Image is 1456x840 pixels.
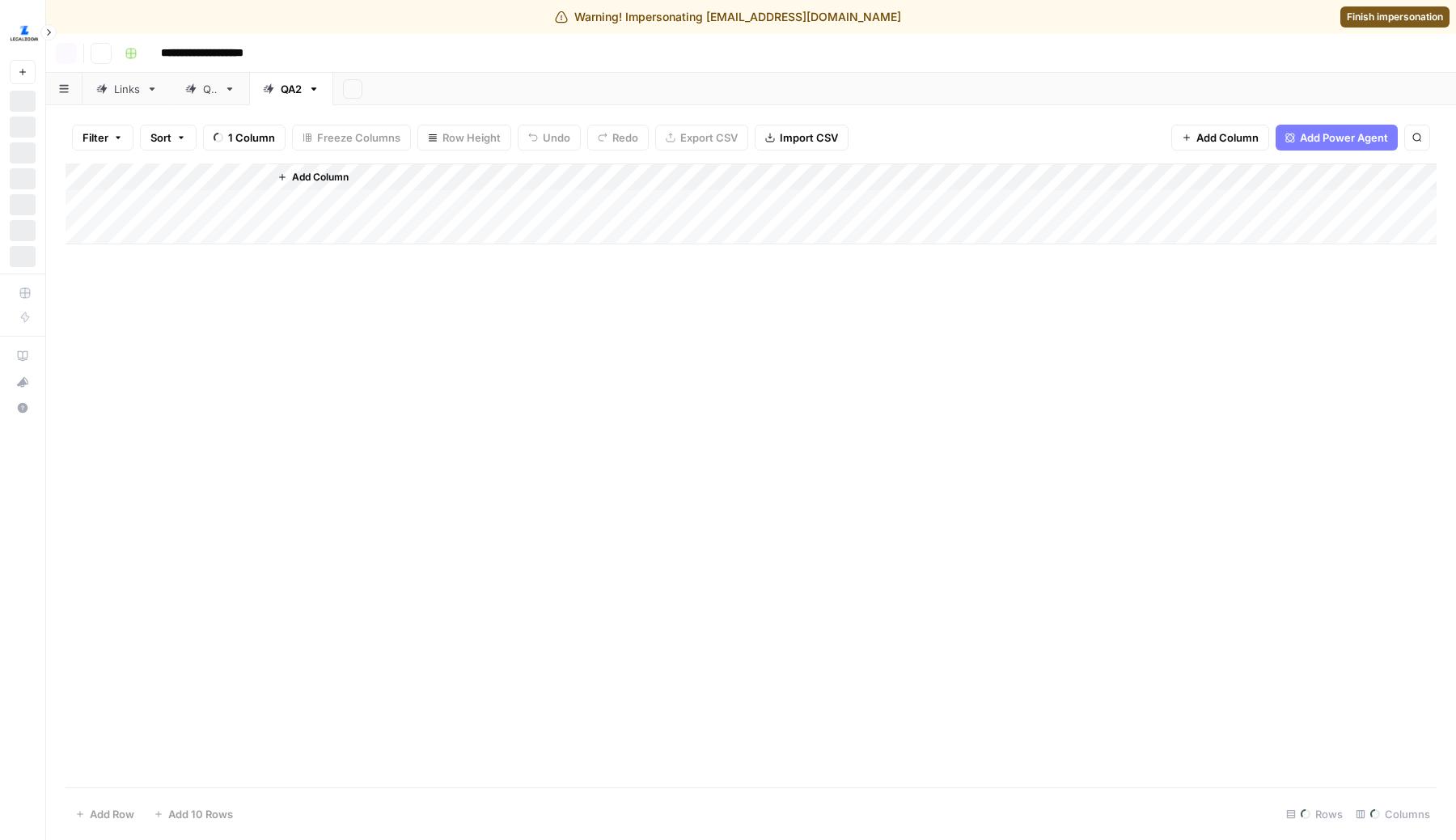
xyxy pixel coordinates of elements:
img: LegalZoom Logo [10,19,39,48]
span: Filter [83,129,108,146]
span: 1 Column [228,129,275,146]
button: Add Power Agent [1276,125,1398,151]
span: Freeze Columns [317,129,400,146]
button: Add Column [1171,125,1269,151]
span: Sort [150,129,171,146]
button: Add 10 Rows [144,801,243,827]
button: Import CSV [755,125,849,151]
a: QA [171,73,249,105]
div: Rows [1280,801,1349,827]
div: Columns [1349,801,1437,827]
button: Add Column [271,167,355,188]
a: Links [83,73,171,105]
button: 1 Column [203,125,286,151]
span: Add 10 Rows [168,806,233,822]
div: QA [203,81,218,97]
button: Workspace: LegalZoom [10,13,36,53]
button: Sort [140,125,197,151]
button: Filter [72,125,133,151]
button: Help + Support [10,395,36,421]
button: Undo [518,125,581,151]
span: Redo [612,129,638,146]
button: What's new? [10,369,36,395]
span: Import CSV [780,129,838,146]
button: Export CSV [655,125,748,151]
a: Finish impersonation [1340,6,1450,28]
span: Add Column [1196,129,1259,146]
div: QA2 [281,81,302,97]
a: AirOps Academy [10,343,36,369]
span: Row Height [442,129,501,146]
span: Add Row [90,806,134,822]
span: Export CSV [680,129,738,146]
div: Warning! Impersonating [EMAIL_ADDRESS][DOMAIN_NAME] [555,9,901,25]
button: Add Row [66,801,144,827]
button: Redo [587,125,649,151]
button: Row Height [417,125,511,151]
span: Undo [543,129,570,146]
span: Add Column [292,170,349,185]
button: Freeze Columns [292,125,411,151]
a: QA2 [249,73,333,105]
div: What's new? [11,370,35,394]
div: Links [114,81,140,97]
span: Add Power Agent [1300,129,1388,146]
span: Finish impersonation [1347,10,1443,24]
